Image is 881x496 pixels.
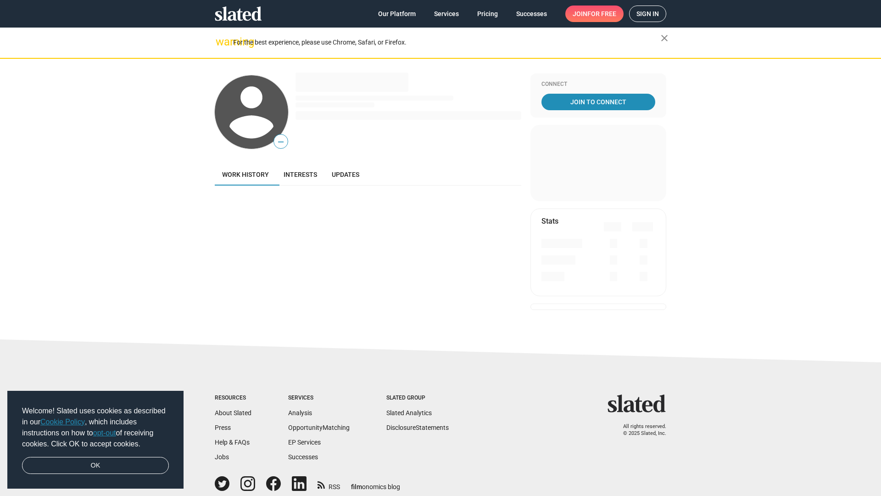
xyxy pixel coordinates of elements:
[332,171,359,178] span: Updates
[477,6,498,22] span: Pricing
[93,429,116,437] a: opt-out
[565,6,624,22] a: Joinfor free
[509,6,554,22] a: Successes
[288,395,350,402] div: Services
[233,36,661,49] div: For the best experience, please use Chrome, Safari, or Firefox.
[288,439,321,446] a: EP Services
[587,6,616,22] span: for free
[22,406,169,450] span: Welcome! Slated uses cookies as described in our , which includes instructions on how to of recei...
[573,6,616,22] span: Join
[541,216,558,226] mat-card-title: Stats
[378,6,416,22] span: Our Platform
[215,163,276,186] a: Work history
[7,391,184,489] div: cookieconsent
[541,94,655,110] a: Join To Connect
[215,439,250,446] a: Help & FAQs
[284,171,317,178] span: Interests
[351,483,362,490] span: film
[288,424,350,431] a: OpportunityMatching
[40,418,85,426] a: Cookie Policy
[324,163,367,186] a: Updates
[629,6,666,22] a: Sign in
[318,477,340,491] a: RSS
[386,409,432,417] a: Slated Analytics
[659,33,670,44] mat-icon: close
[216,36,227,47] mat-icon: warning
[543,94,653,110] span: Join To Connect
[541,81,655,88] div: Connect
[470,6,505,22] a: Pricing
[274,136,288,148] span: —
[288,453,318,461] a: Successes
[386,395,449,402] div: Slated Group
[351,475,400,491] a: filmonomics blog
[613,423,666,437] p: All rights reserved. © 2025 Slated, Inc.
[215,453,229,461] a: Jobs
[22,457,169,474] a: dismiss cookie message
[516,6,547,22] span: Successes
[371,6,423,22] a: Our Platform
[427,6,466,22] a: Services
[434,6,459,22] span: Services
[288,409,312,417] a: Analysis
[276,163,324,186] a: Interests
[386,424,449,431] a: DisclosureStatements
[215,409,251,417] a: About Slated
[222,171,269,178] span: Work history
[636,6,659,22] span: Sign in
[215,424,231,431] a: Press
[215,395,251,402] div: Resources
